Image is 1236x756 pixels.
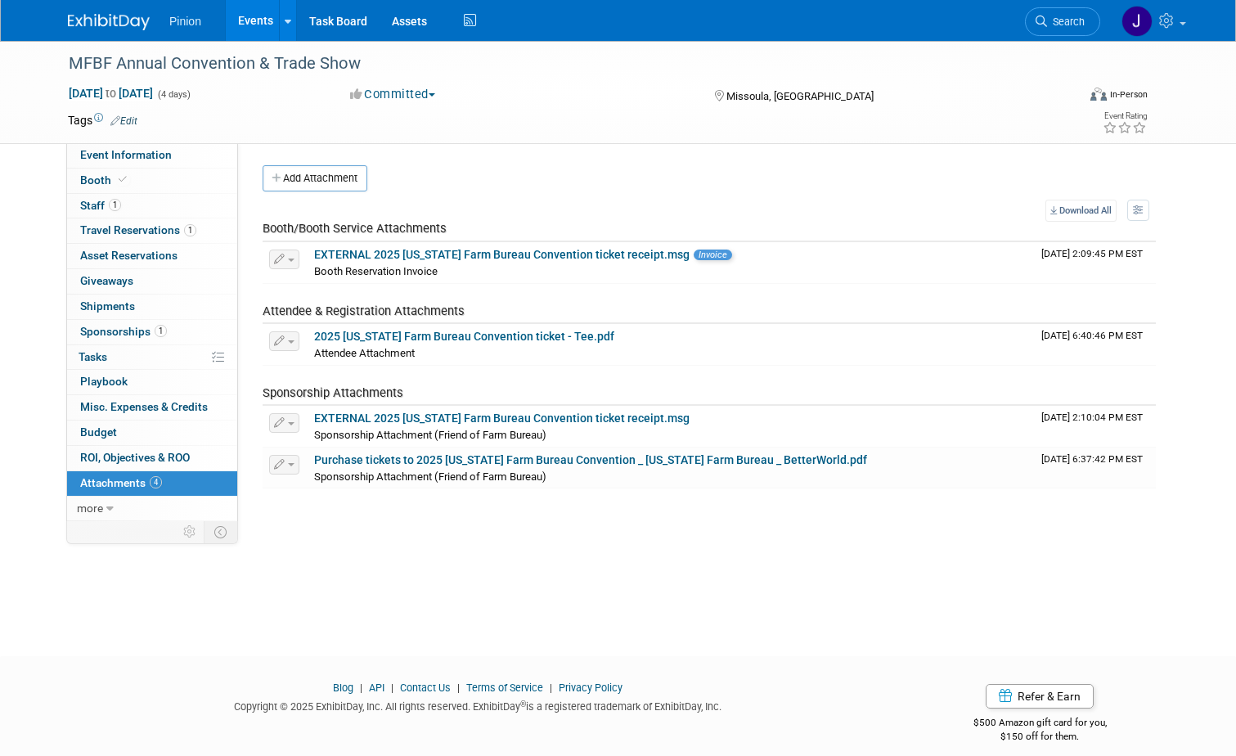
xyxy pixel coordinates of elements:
[80,274,133,287] span: Giveaways
[67,370,237,394] a: Playbook
[314,347,415,359] span: Attendee Attachment
[314,330,614,343] a: 2025 [US_STATE] Farm Bureau Convention ticket - Tee.pdf
[68,14,150,30] img: ExhibitDay
[80,249,178,262] span: Asset Reservations
[1041,248,1143,259] span: Upload Timestamp
[169,15,201,28] span: Pinion
[333,682,353,694] a: Blog
[986,684,1094,709] a: Refer & Earn
[1109,88,1148,101] div: In-Person
[694,250,732,260] span: Invoice
[1035,324,1156,365] td: Upload Timestamp
[109,199,121,211] span: 1
[67,194,237,218] a: Staff1
[155,325,167,337] span: 1
[314,429,546,441] span: Sponsorship Attachment (Friend of Farm Bureau)
[520,700,526,709] sup: ®
[1035,406,1156,447] td: Upload Timestamp
[453,682,464,694] span: |
[119,175,127,184] i: Booth reservation complete
[1035,448,1156,488] td: Upload Timestamp
[67,320,237,344] a: Sponsorships1
[80,375,128,388] span: Playbook
[103,87,119,100] span: to
[911,730,1168,744] div: $150 off for them.
[314,453,867,466] a: Purchase tickets to 2025 [US_STATE] Farm Bureau Convention _ [US_STATE] Farm Bureau _ BetterWorld...
[314,412,690,425] a: EXTERNAL 2025 [US_STATE] Farm Bureau Convention ticket receipt.msg
[1103,112,1147,120] div: Event Rating
[988,85,1148,110] div: Event Format
[1041,453,1143,465] span: Upload Timestamp
[369,682,384,694] a: API
[80,223,196,236] span: Travel Reservations
[68,112,137,128] td: Tags
[911,705,1168,743] div: $500 Amazon gift card for you,
[400,682,451,694] a: Contact Us
[1041,412,1143,423] span: Upload Timestamp
[263,221,447,236] span: Booth/Booth Service Attachments
[546,682,556,694] span: |
[80,173,130,187] span: Booth
[80,400,208,413] span: Misc. Expenses & Credits
[1025,7,1100,36] a: Search
[67,143,237,168] a: Event Information
[67,269,237,294] a: Giveaways
[67,169,237,193] a: Booth
[67,295,237,319] a: Shipments
[466,682,543,694] a: Terms of Service
[77,502,103,515] span: more
[67,395,237,420] a: Misc. Expenses & Credits
[67,218,237,243] a: Travel Reservations1
[79,350,107,363] span: Tasks
[387,682,398,694] span: |
[1121,6,1153,37] img: Jennifer Plumisto
[176,521,205,542] td: Personalize Event Tab Strip
[67,345,237,370] a: Tasks
[263,385,403,400] span: Sponsorship Attachments
[559,682,622,694] a: Privacy Policy
[80,451,190,464] span: ROI, Objectives & ROO
[80,148,172,161] span: Event Information
[150,476,162,488] span: 4
[80,199,121,212] span: Staff
[67,497,237,521] a: more
[67,471,237,496] a: Attachments4
[1047,16,1085,28] span: Search
[63,49,1056,79] div: MFBF Annual Convention & Trade Show
[80,425,117,439] span: Budget
[726,90,874,102] span: Missoula, [GEOGRAPHIC_DATA]
[263,165,367,191] button: Add Attachment
[184,224,196,236] span: 1
[1041,330,1143,341] span: Upload Timestamp
[205,521,238,542] td: Toggle Event Tabs
[80,476,162,489] span: Attachments
[67,244,237,268] a: Asset Reservations
[67,421,237,445] a: Budget
[110,115,137,127] a: Edit
[67,446,237,470] a: ROI, Objectives & ROO
[1035,242,1156,283] td: Upload Timestamp
[1090,88,1107,101] img: Format-Inperson.png
[156,89,191,100] span: (4 days)
[314,248,690,261] a: EXTERNAL 2025 [US_STATE] Farm Bureau Convention ticket receipt.msg
[263,304,465,318] span: Attendee & Registration Attachments
[344,86,442,103] button: Committed
[68,86,154,101] span: [DATE] [DATE]
[314,470,546,483] span: Sponsorship Attachment (Friend of Farm Bureau)
[314,265,438,277] span: Booth Reservation Invoice
[68,695,887,714] div: Copyright © 2025 ExhibitDay, Inc. All rights reserved. ExhibitDay is a registered trademark of Ex...
[1045,200,1117,222] a: Download All
[80,299,135,313] span: Shipments
[356,682,366,694] span: |
[80,325,167,338] span: Sponsorships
